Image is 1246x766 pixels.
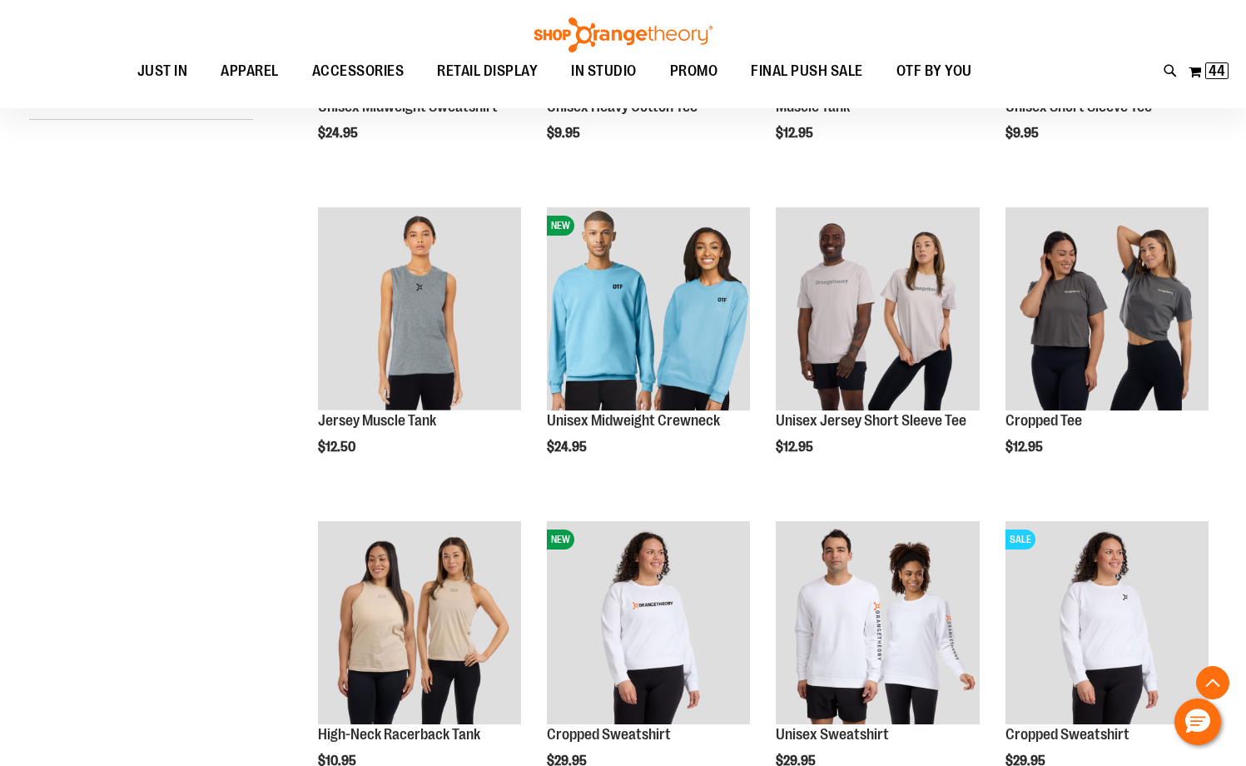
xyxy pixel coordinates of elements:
a: Unisex Midweight Sweatshirt [318,98,498,115]
a: Jersey Muscle Tank [318,412,436,429]
a: OTF Womens Crop Tee Grey [1005,207,1209,413]
a: Front facing view of Cropped SweatshirtSALE [1005,521,1209,727]
a: Unisex Heavy Cotton Tee [547,98,697,115]
a: Unisex Short Sleeve Tee [1005,98,1152,115]
a: ACCESSORIES [295,52,421,91]
span: IN STUDIO [571,52,637,90]
a: High-Neck Racerback Tank [318,726,480,743]
div: product [539,199,758,497]
span: SALE [1005,530,1035,550]
img: Front of 2024 Q3 Balanced Basic Womens Cropped Sweatshirt [547,521,750,724]
a: OTF Unisex Jersey SS Tee Grey [776,207,979,413]
a: RETAIL DISPLAY [420,52,554,90]
span: NEW [547,530,574,550]
span: JUST IN [137,52,188,90]
img: Jersey Muscle Tank [318,207,521,410]
div: product [310,199,529,497]
a: Cropped Sweatshirt [1005,726,1129,743]
span: $9.95 [547,126,583,141]
div: product [997,199,1217,497]
img: Shop Orangetheory [532,17,715,52]
img: OTF Unisex Jersey SS Tee Grey [776,207,979,410]
a: Muscle Tank [776,98,850,115]
a: JUST IN [121,52,205,91]
span: $12.95 [776,126,816,141]
span: PROMO [670,52,718,90]
a: OTF BY YOU [880,52,989,91]
img: OTF Womens CVC Racerback Tank Tan [318,521,521,724]
a: Unisex Midweight CrewneckNEW [547,207,750,413]
span: FINAL PUSH SALE [751,52,863,90]
span: RETAIL DISPLAY [437,52,538,90]
a: Unisex Sweatshirt [776,521,979,727]
a: Unisex Midweight Crewneck [547,412,720,429]
a: IN STUDIO [554,52,653,91]
img: Unisex Midweight Crewneck [547,207,750,410]
a: Unisex Jersey Short Sleeve Tee [776,412,966,429]
img: OTF Womens Crop Tee Grey [1005,207,1209,410]
a: FINAL PUSH SALE [734,52,880,91]
a: APPAREL [204,52,295,91]
span: APPAREL [221,52,279,90]
div: product [767,199,987,497]
a: PROMO [653,52,735,91]
button: Back To Top [1196,666,1229,699]
a: Unisex Sweatshirt [776,726,889,743]
a: Jersey Muscle Tank [318,207,521,413]
img: Front facing view of Cropped Sweatshirt [1005,521,1209,724]
a: Cropped Sweatshirt [547,726,671,743]
span: $24.95 [547,440,589,455]
span: $12.95 [1005,440,1045,455]
a: Front of 2024 Q3 Balanced Basic Womens Cropped SweatshirtNEW [547,521,750,727]
span: OTF BY YOU [896,52,972,90]
span: NEW [547,216,574,236]
span: $9.95 [1005,126,1041,141]
span: $24.95 [318,126,360,141]
img: Unisex Sweatshirt [776,521,979,724]
span: 44 [1209,62,1225,79]
a: Cropped Tee [1005,412,1082,429]
a: OTF Womens CVC Racerback Tank Tan [318,521,521,727]
button: Hello, have a question? Let’s chat. [1174,699,1221,745]
span: $12.50 [318,440,358,455]
span: ACCESSORIES [312,52,405,90]
span: $12.95 [776,440,816,455]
